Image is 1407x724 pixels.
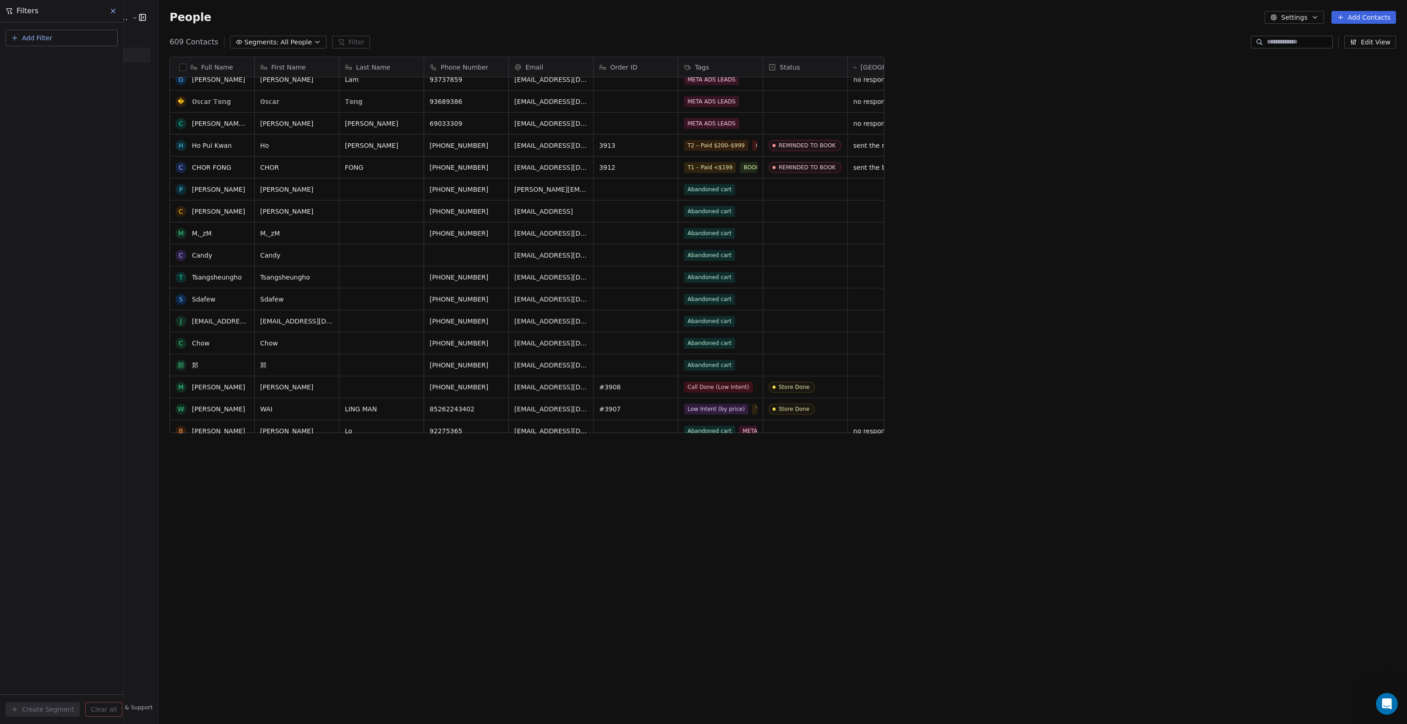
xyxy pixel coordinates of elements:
[44,5,55,11] h1: Fin
[260,119,313,128] span: [PERSON_NAME]
[260,141,269,150] span: Ho
[157,296,172,311] button: Send a message…
[260,75,313,84] span: [PERSON_NAME]
[15,195,143,212] div: Our usual reply time 🕒
[514,361,588,370] span: [EMAIL_ADDRESS][DOMAIN_NAME]
[260,405,273,414] span: WAI
[260,427,313,436] span: [PERSON_NAME]
[260,295,284,304] span: Sdafew
[260,185,313,194] span: [PERSON_NAME]
[11,10,125,25] button: EEcommerce Website Builder
[260,317,333,326] span: [EMAIL_ADDRESS][DOMAIN_NAME]
[678,57,763,77] div: Tags
[430,405,474,414] span: 85262243402
[345,119,398,128] span: [PERSON_NAME]
[430,141,488,150] span: [PHONE_NUMBER]
[430,295,488,304] span: [PHONE_NUMBER]
[430,75,462,84] span: 93737859
[169,37,218,48] span: 609 Contacts
[356,63,390,72] span: Last Name
[763,57,847,77] div: Status
[7,149,176,238] div: Fin says…
[853,141,927,150] span: sent the meeting reminder
[853,427,892,436] span: no response
[514,383,588,392] span: [EMAIL_ADDRESS][DOMAIN_NAME]
[514,119,588,128] span: [EMAIL_ADDRESS][DOMAIN_NAME]
[260,207,313,216] span: [PERSON_NAME]
[161,4,177,20] div: Close
[514,141,588,150] span: [EMAIL_ADDRESS][DOMAIN_NAME]
[170,57,254,77] div: Full Name
[260,383,313,392] span: [PERSON_NAME]
[514,75,588,84] span: [EMAIL_ADDRESS][DOMAIN_NAME]
[345,163,363,172] span: FONG
[255,57,339,77] div: First Name
[514,273,588,282] span: [EMAIL_ADDRESS][DOMAIN_NAME]
[44,11,114,21] p: The team can also help
[7,53,176,112] div: Jo says…
[101,704,153,711] a: Help & Support
[514,427,588,436] span: [EMAIL_ADDRESS][DOMAIN_NAME]
[514,229,588,238] span: [EMAIL_ADDRESS][DOMAIN_NAME]
[345,405,377,414] span: LING MAN
[430,119,462,128] span: 69033309
[110,704,153,711] span: Help & Support
[143,4,161,21] button: Home
[33,112,176,141] div: hi team, im trying to export al; the contacts. how can i do that?
[853,119,892,128] span: no response
[514,185,588,194] span: [PERSON_NAME][EMAIL_ADDRESS][PERSON_NAME][DOMAIN_NAME]
[260,273,310,282] span: Tsangsheungho
[14,300,22,307] button: Emoji picker
[15,154,143,190] div: You’ll get replies here and in your email: ✉️
[15,173,87,189] b: [EMAIL_ADDRESS][DOMAIN_NAME]
[599,405,621,414] span: #3907
[853,97,892,106] span: no response
[430,339,488,348] span: [PHONE_NUMBER]
[514,163,588,172] span: [EMAIL_ADDRESS][DOMAIN_NAME]
[260,339,278,348] span: Chow
[1265,11,1324,24] button: Settings
[7,112,176,148] div: Jo says…
[599,163,616,172] span: 3912
[345,97,363,106] span: 𝕋𝕠𝕟𝕘
[861,63,927,72] span: [GEOGRAPHIC_DATA] Status/Many Contacts
[6,4,23,21] button: go back
[430,317,488,326] span: [PHONE_NUMBER]
[1344,36,1396,49] button: Edit View
[40,118,169,135] div: hi team, im trying to export al; the contacts. how can i do that?
[281,38,312,47] span: All People
[430,163,488,172] span: [PHONE_NUMBER]
[424,57,508,77] div: Phone Number
[345,75,359,84] span: Lam
[1331,11,1396,24] button: Add Contacts
[430,97,462,106] span: 93689386
[29,300,36,307] button: Gif picker
[339,57,424,77] div: Last Name
[594,57,678,77] div: Order ID
[260,251,280,260] span: Candy
[430,361,488,370] span: [PHONE_NUMBER]
[514,295,588,304] span: [EMAIL_ADDRESS][DOMAIN_NAME]
[345,427,352,436] span: Lo
[599,383,621,392] span: #3908
[514,251,588,260] span: [EMAIL_ADDRESS][DOMAIN_NAME]
[514,97,588,106] span: [EMAIL_ADDRESS][DOMAIN_NAME]
[260,97,279,106] span: 𝕆𝕤𝕔𝕒𝕣
[169,11,211,24] span: People
[345,141,398,150] span: [PERSON_NAME]
[58,300,65,307] button: Start recording
[853,75,892,84] span: no response
[853,163,927,172] span: sent the booking link (missed a call)
[430,427,462,436] span: 92275365
[44,300,51,307] button: Upload attachment
[245,38,279,47] span: Segments:
[7,149,150,218] div: You’ll get replies here and in your email:✉️[EMAIL_ADDRESS][DOMAIN_NAME]Our usual reply time🕒1 da...
[201,63,233,72] span: Full Name
[260,229,280,238] span: M,_zM
[271,63,305,72] span: First Name
[260,361,267,370] span: 郑
[170,77,255,433] div: grid
[514,317,588,326] span: [EMAIL_ADDRESS][DOMAIN_NAME]
[514,339,588,348] span: [EMAIL_ADDRESS][DOMAIN_NAME]
[525,63,543,72] span: Email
